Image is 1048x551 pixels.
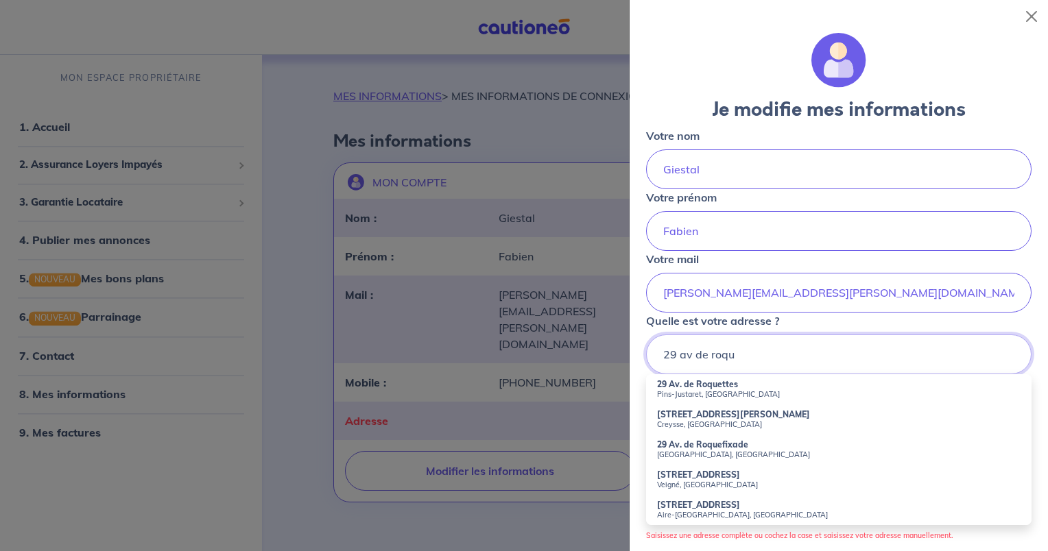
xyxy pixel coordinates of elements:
[646,211,1032,251] input: John
[657,469,740,480] strong: [STREET_ADDRESS]
[1021,5,1043,27] button: Close
[646,99,1032,122] h3: Je modifie mes informations
[646,149,1032,189] input: Doe
[657,439,748,450] strong: 29 Av. de Roquefixade
[646,334,1032,374] input: 11 rue de la liberté 75000 Paris
[657,379,738,389] strong: 29 Av. de Roquettes
[657,510,1021,519] small: Aire-[GEOGRAPHIC_DATA], [GEOGRAPHIC_DATA]
[646,530,1032,540] p: Saisissez une adresse complète ou cochez la case et saisissez votre adresse manuellement.
[646,251,699,267] p: Votre mail
[657,480,1021,489] small: Veigné, [GEOGRAPHIC_DATA]
[646,127,700,144] p: Votre nom
[646,189,717,206] p: Votre prénom
[646,273,1032,313] input: mail@mail.com
[811,33,866,88] img: illu_account.svg
[657,500,740,510] strong: [STREET_ADDRESS]
[657,409,810,419] strong: [STREET_ADDRESS][PERSON_NAME]
[657,419,1021,429] small: Creysse, [GEOGRAPHIC_DATA]
[657,450,1021,459] small: [GEOGRAPHIC_DATA], [GEOGRAPHIC_DATA]
[646,313,779,329] p: Quelle est votre adresse ?
[657,389,1021,399] small: Pins-Justaret, [GEOGRAPHIC_DATA]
